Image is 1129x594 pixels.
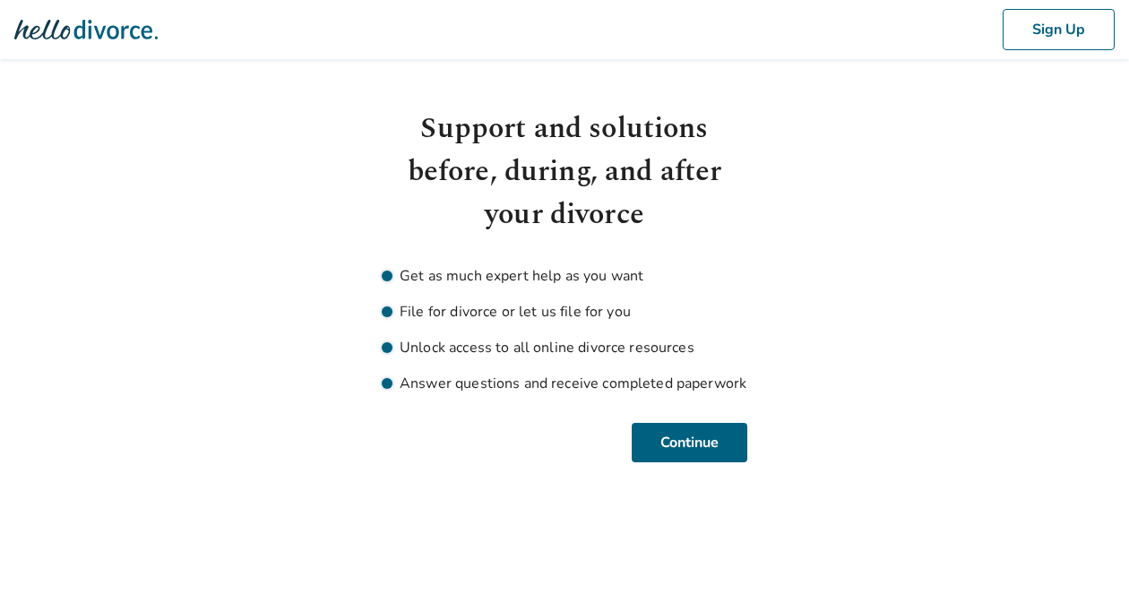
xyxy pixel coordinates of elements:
[1003,9,1115,50] button: Sign Up
[382,337,747,358] li: Unlock access to all online divorce resources
[382,301,747,323] li: File for divorce or let us file for you
[14,12,158,47] img: Hello Divorce Logo
[382,108,747,237] h1: Support and solutions before, during, and after your divorce
[632,423,747,462] button: Continue
[382,265,747,287] li: Get as much expert help as you want
[382,373,747,394] li: Answer questions and receive completed paperwork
